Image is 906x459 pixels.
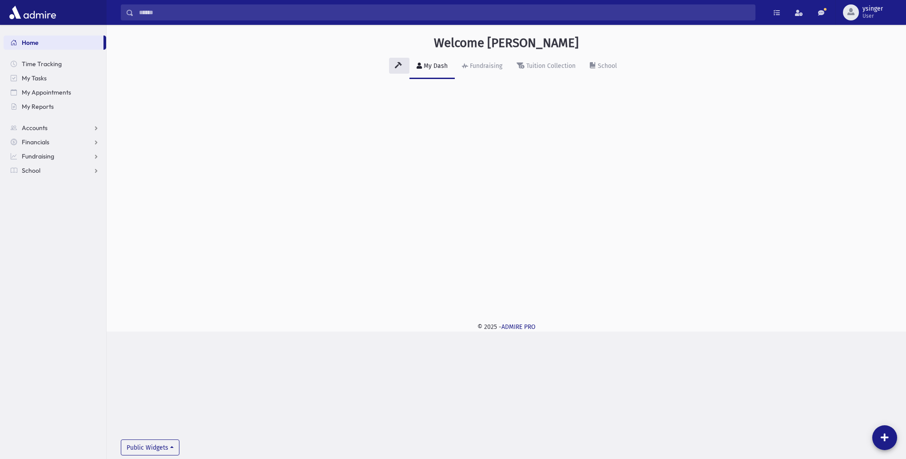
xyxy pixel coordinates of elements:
a: My Appointments [4,85,106,99]
img: AdmirePro [7,4,58,21]
div: © 2025 - [121,322,892,332]
span: Fundraising [22,152,54,160]
a: My Dash [409,54,455,79]
a: Home [4,36,103,50]
span: Accounts [22,124,48,132]
a: ADMIRE PRO [501,323,536,331]
div: Tuition Collection [525,62,576,70]
span: User [862,12,883,20]
span: My Tasks [22,74,47,82]
a: School [4,163,106,178]
span: My Appointments [22,88,71,96]
span: Time Tracking [22,60,62,68]
span: Home [22,39,39,47]
a: Accounts [4,121,106,135]
span: Financials [22,138,49,146]
a: Fundraising [4,149,106,163]
div: My Dash [422,62,448,70]
span: ysinger [862,5,883,12]
a: My Tasks [4,71,106,85]
a: Fundraising [455,54,509,79]
span: My Reports [22,103,54,111]
div: Fundraising [468,62,502,70]
input: Search [134,4,755,20]
a: Time Tracking [4,57,106,71]
div: School [596,62,617,70]
a: Financials [4,135,106,149]
a: Tuition Collection [509,54,583,79]
a: School [583,54,624,79]
button: Public Widgets [121,439,179,455]
a: My Reports [4,99,106,114]
h3: Welcome [PERSON_NAME] [434,36,579,51]
span: School [22,166,40,174]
